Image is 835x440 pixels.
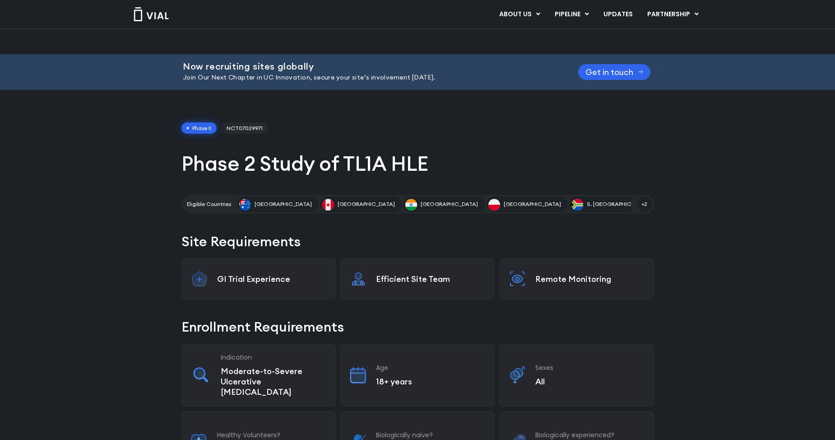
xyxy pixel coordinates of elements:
span: NCT07029971 [221,122,268,134]
span: [GEOGRAPHIC_DATA] [338,200,395,208]
img: Poland [488,199,500,211]
a: UPDATES [596,7,640,22]
img: S. Africa [571,199,583,211]
span: Get in touch [585,69,633,75]
h2: Site Requirements [181,232,654,251]
h3: Healthy Volunteers? [217,431,326,439]
h3: Biologically experienced? [535,431,645,439]
a: Get in touch [578,64,650,80]
a: PARTNERSHIPMenu Toggle [640,7,706,22]
span: [GEOGRAPHIC_DATA] [421,200,478,208]
h1: Phase 2 Study of TL1A HLE [181,150,654,177]
span: Phase II [181,122,217,134]
p: All [535,376,645,387]
span: +2 [637,197,652,212]
h3: Age [376,364,485,372]
h2: Eligible Countries [187,200,231,208]
img: Australia [239,199,251,211]
p: Efficient Site Team [376,274,485,284]
span: [GEOGRAPHIC_DATA] [504,200,561,208]
p: Join Our Next Chapter in UC Innovation, secure your site’s involvement [DATE]. [183,73,556,83]
p: Remote Monitoring [535,274,645,284]
h3: Biologically naive? [376,431,485,439]
p: Moderate-to-Severe Ulcerative [MEDICAL_DATA] [221,366,326,397]
a: PIPELINEMenu Toggle [547,7,596,22]
img: Canada [322,199,334,211]
span: [GEOGRAPHIC_DATA] [255,200,312,208]
p: GI Trial Experience [217,274,326,284]
span: S. [GEOGRAPHIC_DATA] [587,200,650,208]
h3: Indication [221,353,326,361]
p: 18+ years [376,376,485,387]
h3: Sexes [535,364,645,372]
a: ABOUT USMenu Toggle [492,7,547,22]
h2: Now recruiting sites globally [183,61,556,71]
h2: Enrollment Requirements [181,317,654,337]
img: India [405,199,417,211]
img: Vial Logo [133,7,169,21]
